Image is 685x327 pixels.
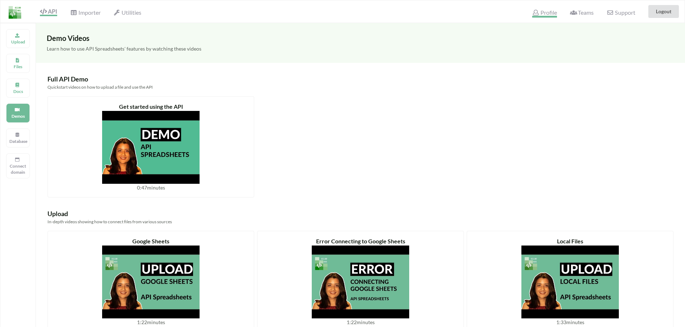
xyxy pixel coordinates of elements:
[54,184,248,191] div: 0:47 minutes
[54,237,248,246] div: Google Sheets
[47,74,673,84] div: Full API Demo
[607,10,635,15] span: Support
[263,237,458,246] div: Error Connecting to Google Sheets
[521,246,619,318] img: video thumbnail
[102,111,200,184] img: video thumbnail
[9,39,27,45] p: Upload
[532,9,557,18] span: Profile
[47,34,674,42] h3: Demo Videos
[312,246,409,318] img: video thumbnail
[102,246,200,318] img: video thumbnail
[114,9,141,16] span: Utilities
[47,46,674,52] h5: Learn how to use API Spreadsheets' features by watching these videos
[263,318,458,326] div: 1:22 minutes
[648,5,679,18] button: Logout
[570,9,594,16] span: Teams
[473,318,667,326] div: 1:33 minutes
[40,8,57,15] span: API
[9,163,27,175] p: Connect domain
[9,64,27,70] p: Files
[47,209,673,219] div: Upload
[9,113,27,119] p: Demos
[9,88,27,94] p: Docs
[54,318,248,326] div: 1:22 minutes
[9,6,21,19] img: LogoIcon.png
[9,138,27,144] p: Database
[473,237,667,246] div: Local Files
[70,9,100,16] span: Importer
[54,102,248,111] div: Get started using the API
[47,219,673,225] div: In-depth videos showing how to connect files from various sources
[47,84,673,90] div: Quickstart videos on how to upload a file and use the API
